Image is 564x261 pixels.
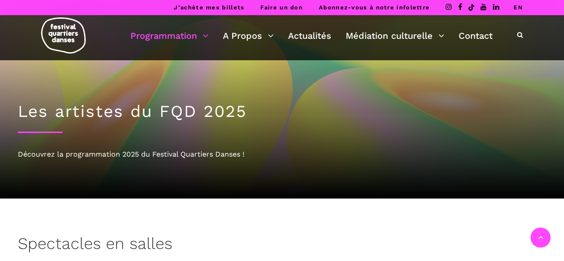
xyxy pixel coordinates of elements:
[18,102,546,121] h1: Les artistes du FQD 2025
[18,234,172,257] h3: Spectacles en salles
[514,4,523,11] a: EN
[288,28,331,43] a: Actualités
[260,4,303,11] a: Faire un don
[130,28,209,43] a: Programmation
[223,28,274,43] a: A Propos
[18,149,546,160] div: Découvrez la programmation 2025 du Festival Quartiers Danses !
[459,28,493,43] a: Contact
[174,4,244,11] a: J’achète mes billets
[41,17,86,54] img: logo-fqd-med
[346,28,444,43] a: Médiation culturelle
[319,4,430,11] a: Abonnez-vous à notre infolettre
